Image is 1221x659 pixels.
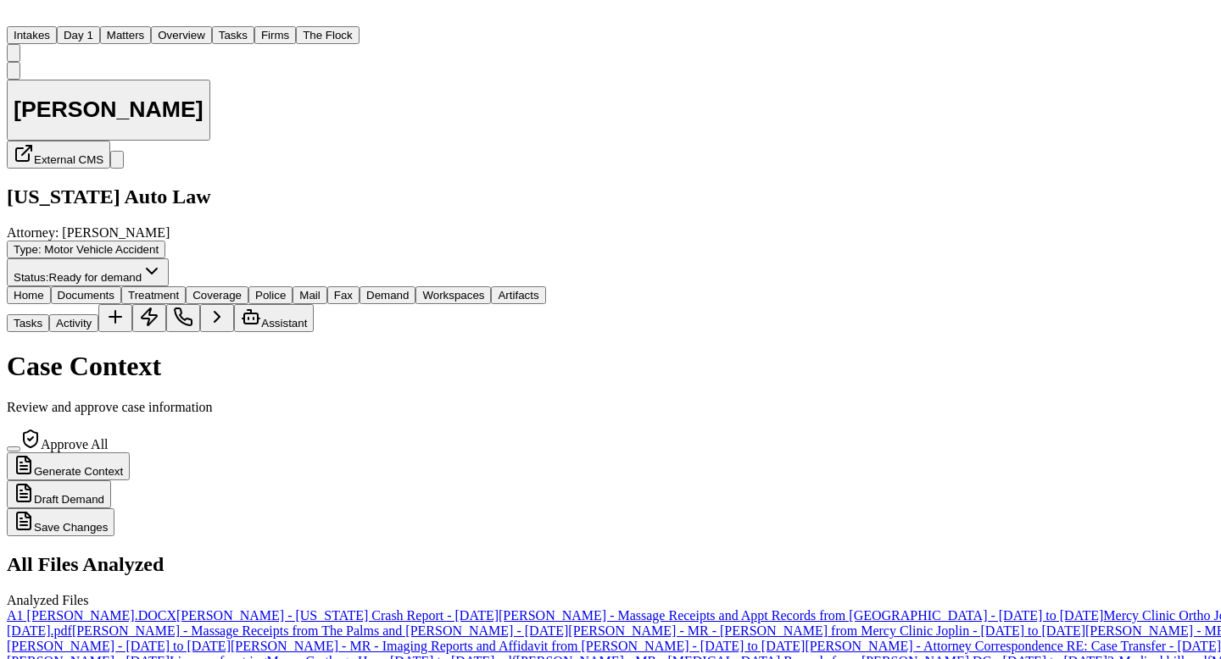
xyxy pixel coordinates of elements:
[132,304,166,332] button: Create Immediate Task
[499,608,1103,623] a: [PERSON_NAME] - Massage Receipts and Appt Records from [GEOGRAPHIC_DATA] - [DATE] to [DATE]
[44,243,159,256] span: Motor Vehicle Accident
[261,317,307,329] span: Assistant
[7,80,210,141] button: Edit matter name
[176,608,499,623] a: [PERSON_NAME] - [US_STATE] Crash Report - [DATE]
[72,623,568,638] a: [PERSON_NAME] - Massage Receipts from The Palms and [PERSON_NAME] - [DATE]
[7,11,27,25] a: Home
[366,289,409,302] span: Demand
[296,26,360,44] button: The Flock
[422,289,484,302] span: Workspaces
[57,26,100,44] button: Day 1
[7,225,59,240] span: Attorney:
[212,26,254,44] button: Tasks
[231,639,805,653] a: [PERSON_NAME] - MR - Imaging Reports and Affidavit from [PERSON_NAME] - [DATE] to [DATE]
[234,304,314,332] button: Assistant
[34,153,103,166] span: External CMS
[166,304,200,332] button: Make a Call
[7,27,57,42] a: Intakes
[7,480,111,508] button: Draft Demand
[498,289,538,302] span: Artifacts
[14,97,203,123] h1: [PERSON_NAME]
[151,27,212,42] a: Overview
[49,314,98,332] button: Activity
[7,241,165,258] button: Edit Type: Motor Vehicle Accident
[255,289,286,302] span: Police
[334,289,353,302] span: Fax
[7,7,27,23] img: Finch Logo
[128,289,179,302] span: Treatment
[49,271,142,284] span: Ready for demand
[254,26,296,44] button: Firms
[805,639,1221,653] a: [PERSON_NAME] - Attorney Correspondence RE: Case Transfer - [DATE]
[14,289,44,302] span: Home
[7,258,169,286] button: Change status from Ready for demand
[192,289,242,302] span: Coverage
[58,289,114,302] span: Documents
[299,289,320,302] span: Mail
[98,304,132,332] button: Add Task
[7,608,176,623] a: A1 [PERSON_NAME].DOCX
[100,26,151,44] button: Matters
[151,26,212,44] button: Overview
[7,508,114,536] button: Save Changes
[254,27,296,42] a: Firms
[62,225,170,240] span: [PERSON_NAME]
[7,452,130,480] button: Generate Context
[20,437,109,451] label: Approve All
[7,26,57,44] button: Intakes
[212,27,254,42] a: Tasks
[296,27,360,42] a: The Flock
[568,623,1085,638] a: [PERSON_NAME] - MR - [PERSON_NAME] from Mercy Clinic Joplin - [DATE] to [DATE]
[14,271,49,284] span: Status:
[7,314,49,332] button: Tasks
[14,243,42,256] span: Type :
[57,27,100,42] a: Day 1
[7,62,20,80] button: Copy Matter ID
[100,27,151,42] a: Matters
[7,141,110,169] button: External CMS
